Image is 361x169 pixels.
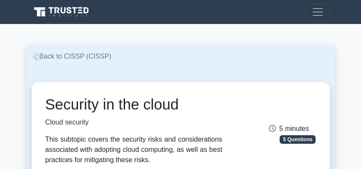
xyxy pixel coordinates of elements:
p: Cloud security [45,117,222,127]
h1: Security in the cloud [45,96,222,114]
button: Toggle navigation [306,3,330,21]
span: 5 minutes [269,125,309,132]
div: This subtopic covers the security risks and considerations associated with adopting cloud computi... [45,134,222,165]
a: Back to CISSP (CISSP) [32,53,112,60]
span: 5 Questions [280,135,316,144]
